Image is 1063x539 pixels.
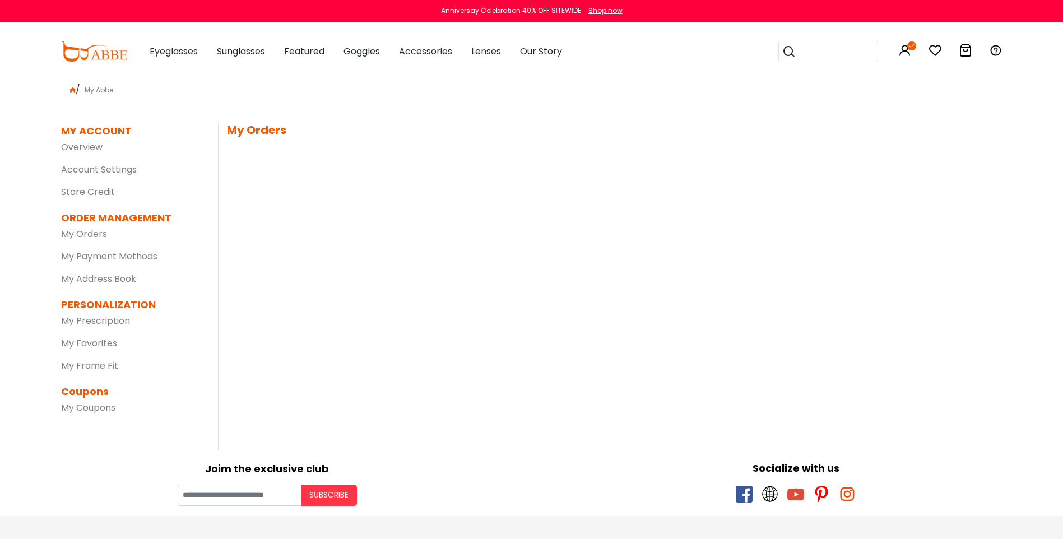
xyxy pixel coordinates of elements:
a: My Frame Fit [61,359,118,372]
span: pinterest [813,486,830,503]
span: Accessories [399,45,452,58]
span: Our Story [520,45,562,58]
div: Joim the exclusive club [8,459,526,476]
a: Shop now [583,6,623,15]
span: My Abbe [80,85,118,95]
a: Account Settings [61,163,137,176]
a: My Address Book [61,272,136,285]
div: Anniversay Celebration 40% OFF SITEWIDE [441,6,581,16]
span: Lenses [471,45,501,58]
img: abbeglasses.com [61,41,127,62]
a: My Payment Methods [61,250,157,263]
dt: PERSONALIZATION [61,297,201,312]
dt: ORDER MANAGEMENT [61,210,201,225]
div: Shop now [588,6,623,16]
a: Overview [61,141,103,154]
span: instagram [839,486,856,503]
span: twitter [762,486,778,503]
a: My Prescription [61,314,130,327]
span: facebook [736,486,753,503]
span: youtube [787,486,804,503]
input: Your email [178,485,301,506]
a: My Orders [61,227,107,240]
img: home.png [70,87,76,93]
a: Store Credit [61,185,115,198]
h5: My Orders [227,123,1002,137]
span: Goggles [343,45,380,58]
div: / [61,78,1002,96]
span: Eyeglasses [150,45,198,58]
div: Socialize with us [537,461,1055,476]
button: Subscribe [301,485,357,506]
a: My Favorites [61,337,117,350]
span: Sunglasses [217,45,265,58]
a: My Coupons [61,401,115,414]
dt: Coupons [61,384,201,399]
span: Featured [284,45,324,58]
dt: MY ACCOUNT [61,123,132,138]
